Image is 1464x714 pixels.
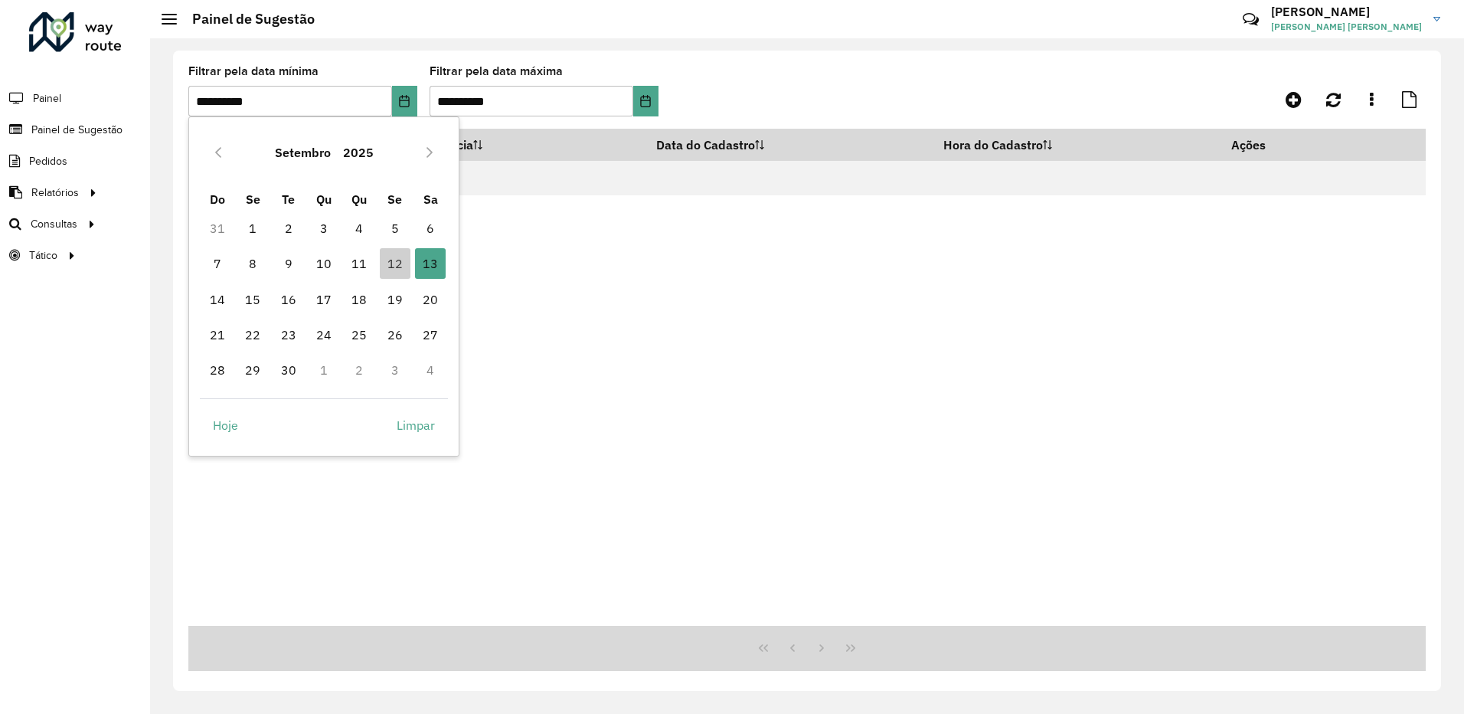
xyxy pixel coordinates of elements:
[341,352,377,388] td: 2
[237,248,268,279] span: 8
[380,248,410,279] span: 12
[202,319,233,350] span: 21
[415,213,446,244] span: 6
[235,211,270,246] td: 1
[202,248,233,279] span: 7
[200,282,235,317] td: 14
[269,134,337,171] button: Choose Month
[413,211,448,246] td: 6
[306,317,341,352] td: 24
[415,248,446,279] span: 13
[237,319,268,350] span: 22
[380,284,410,315] span: 19
[306,211,341,246] td: 3
[415,319,446,350] span: 27
[316,192,332,207] span: Qu
[177,11,315,28] h2: Painel de Sugestão
[413,317,448,352] td: 27
[341,211,377,246] td: 4
[413,352,448,388] td: 4
[387,192,402,207] span: Se
[273,355,304,385] span: 30
[344,248,374,279] span: 11
[246,192,260,207] span: Se
[31,122,123,138] span: Painel de Sugestão
[397,416,435,434] span: Limpar
[341,282,377,317] td: 18
[29,247,57,264] span: Tático
[282,192,295,207] span: Te
[344,319,374,350] span: 25
[368,129,645,161] th: Data de Vigência
[1221,129,1313,161] th: Ações
[413,282,448,317] td: 20
[206,140,230,165] button: Previous Month
[351,192,367,207] span: Qu
[29,153,67,169] span: Pedidos
[270,282,306,317] td: 16
[200,211,235,246] td: 31
[392,86,417,116] button: Choose Date
[933,129,1221,161] th: Hora do Cadastro
[188,116,459,457] div: Choose Date
[633,86,658,116] button: Choose Date
[188,161,1426,195] td: Nenhum registro encontrado
[309,319,339,350] span: 24
[380,319,410,350] span: 26
[200,317,235,352] td: 21
[415,284,446,315] span: 20
[430,62,563,80] label: Filtrar pela data máxima
[377,246,413,281] td: 12
[273,248,304,279] span: 9
[344,213,374,244] span: 4
[344,284,374,315] span: 18
[413,246,448,281] td: 13
[237,284,268,315] span: 15
[377,211,413,246] td: 5
[237,213,268,244] span: 1
[270,211,306,246] td: 2
[237,355,268,385] span: 29
[306,282,341,317] td: 17
[235,352,270,388] td: 29
[309,284,339,315] span: 17
[306,352,341,388] td: 1
[270,246,306,281] td: 9
[31,216,77,232] span: Consultas
[210,192,225,207] span: Do
[309,213,339,244] span: 3
[377,317,413,352] td: 26
[646,129,933,161] th: Data do Cadastro
[273,213,304,244] span: 2
[200,352,235,388] td: 28
[377,282,413,317] td: 19
[235,317,270,352] td: 22
[306,246,341,281] td: 10
[213,416,238,434] span: Hoje
[273,319,304,350] span: 23
[380,213,410,244] span: 5
[309,248,339,279] span: 10
[188,62,319,80] label: Filtrar pela data mínima
[384,410,448,441] button: Limpar
[200,410,251,441] button: Hoje
[337,134,380,171] button: Choose Year
[202,355,233,385] span: 28
[423,192,438,207] span: Sa
[377,352,413,388] td: 3
[417,140,442,165] button: Next Month
[202,284,233,315] span: 14
[1271,5,1422,19] h3: [PERSON_NAME]
[273,284,304,315] span: 16
[33,90,61,106] span: Painel
[31,185,79,201] span: Relatórios
[1234,3,1267,36] a: Contato Rápido
[341,317,377,352] td: 25
[235,282,270,317] td: 15
[200,246,235,281] td: 7
[270,317,306,352] td: 23
[270,352,306,388] td: 30
[235,246,270,281] td: 8
[341,246,377,281] td: 11
[1271,20,1422,34] span: [PERSON_NAME] [PERSON_NAME]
